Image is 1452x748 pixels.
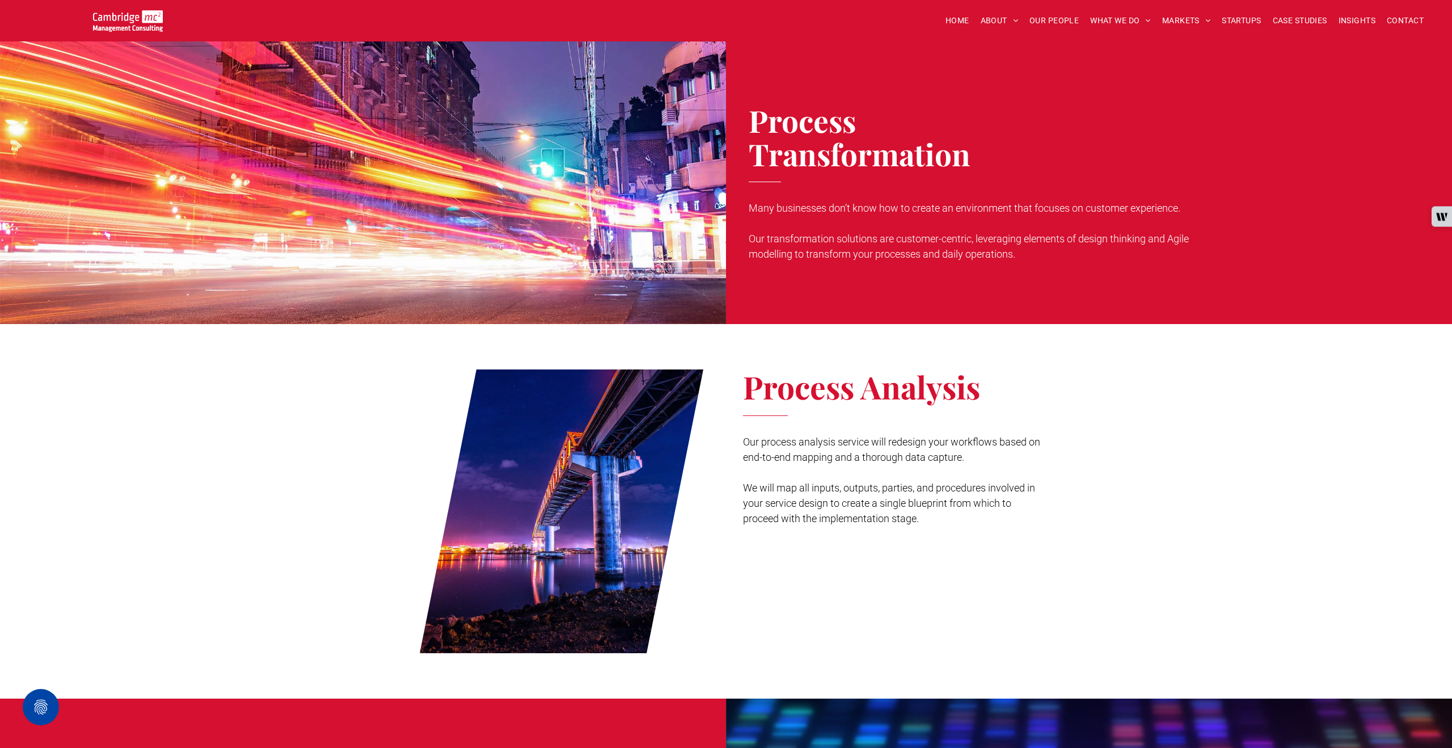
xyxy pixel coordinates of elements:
a: OUR PEOPLE [1024,12,1084,30]
span: Process Analysis [743,365,980,407]
span: We will map all inputs, outputs, parties, and procedures involved in your service design to creat... [743,482,1035,524]
a: WHAT WE DO [1084,12,1156,30]
a: ABOUT [975,12,1024,30]
span: Our process analysis service will redesign your workflows based on end-to-end mapping and a thoro... [743,436,1040,463]
a: MARKETS [1156,12,1216,30]
a: HOME [940,12,975,30]
a: STARTUPS [1216,12,1267,30]
span: Many businesses don’t know how to create an environment that focuses on customer experience. [749,202,1180,214]
a: Your Business Transformed | Cambridge Management Consulting [93,12,163,24]
img: Go to Homepage [93,10,163,32]
a: CONTACT [1381,12,1429,30]
a: CASE STUDIES [1267,12,1333,30]
a: Process Transformation | PROCESS OPTIMISATION | Cambridge Management Consulting [420,364,703,659]
span: Our transformation solutions are customer-centric, leveraging elements of design thinking and Agi... [749,233,1189,260]
a: INSIGHTS [1333,12,1381,30]
span: Process Transformation [749,100,970,173]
